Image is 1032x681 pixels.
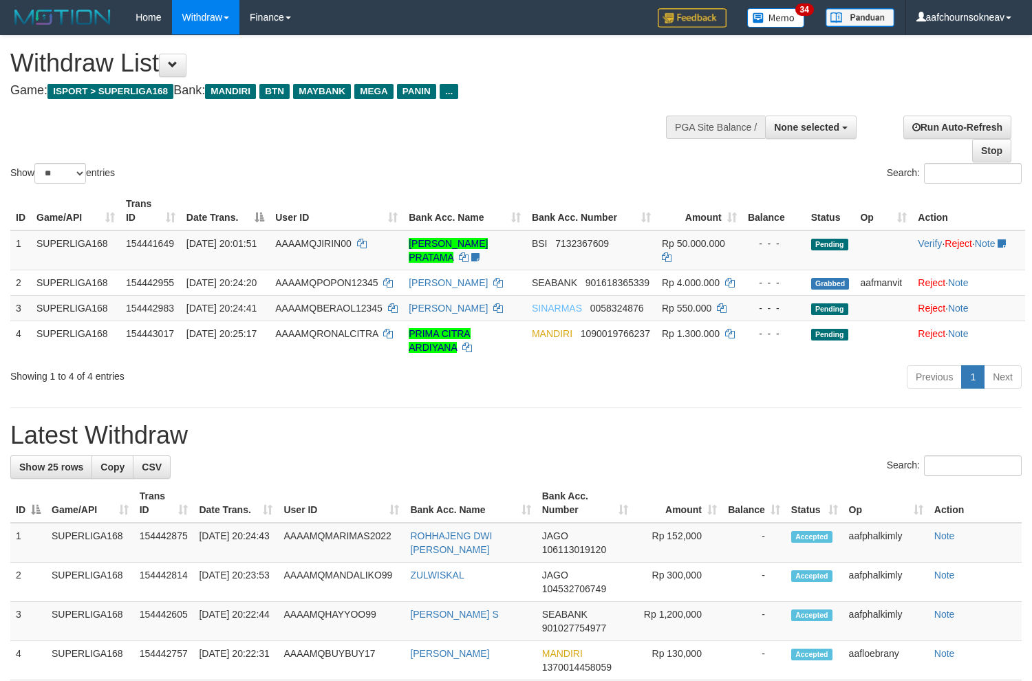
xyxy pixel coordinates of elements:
[912,295,1025,321] td: ·
[662,328,720,339] span: Rp 1.300.000
[843,563,929,602] td: aafphalkimly
[186,238,257,249] span: [DATE] 20:01:51
[126,238,174,249] span: 154441649
[791,570,832,582] span: Accepted
[662,303,711,314] span: Rp 550.000
[10,50,674,77] h1: Withdraw List
[774,122,839,133] span: None selected
[948,303,969,314] a: Note
[278,523,405,563] td: AAAAMQMARIMAS2022
[765,116,857,139] button: None selected
[46,523,134,563] td: SUPERLIGA168
[791,531,832,543] span: Accepted
[722,484,786,523] th: Balance: activate to sort column ascending
[186,277,257,288] span: [DATE] 20:24:20
[532,303,582,314] span: SINARMAS
[134,563,194,602] td: 154442814
[46,563,134,602] td: SUPERLIGA168
[542,544,606,555] span: Copy 106113019120 to clipboard
[590,303,644,314] span: Copy 0058324876 to clipboard
[275,303,383,314] span: AAAAMQBERAOL12345
[634,602,722,641] td: Rp 1,200,000
[31,270,120,295] td: SUPERLIGA168
[912,321,1025,360] td: ·
[748,237,800,250] div: - - -
[403,191,526,230] th: Bank Acc. Name: activate to sort column ascending
[972,139,1011,162] a: Stop
[10,191,31,230] th: ID
[133,455,171,479] a: CSV
[854,270,912,295] td: aafmanvit
[811,329,848,340] span: Pending
[912,270,1025,295] td: ·
[934,530,955,541] a: Note
[410,530,492,555] a: ROHHAJENG DWI [PERSON_NAME]
[786,484,843,523] th: Status: activate to sort column ascending
[742,191,806,230] th: Balance
[10,295,31,321] td: 3
[634,484,722,523] th: Amount: activate to sort column ascending
[410,570,464,581] a: ZULWISKAL
[278,602,405,641] td: AAAAMQHAYYOO99
[10,422,1022,449] h1: Latest Withdraw
[795,3,814,16] span: 34
[31,295,120,321] td: SUPERLIGA168
[722,563,786,602] td: -
[10,455,92,479] a: Show 25 rows
[532,328,572,339] span: MANDIRI
[293,84,351,99] span: MAYBANK
[585,277,649,288] span: Copy 901618365339 to clipboard
[10,270,31,295] td: 2
[142,462,162,473] span: CSV
[10,7,115,28] img: MOTION_logo.png
[722,523,786,563] td: -
[10,84,674,98] h4: Game: Bank:
[791,609,832,621] span: Accepted
[186,303,257,314] span: [DATE] 20:24:41
[440,84,458,99] span: ...
[542,623,606,634] span: Copy 901027754977 to clipboard
[397,84,436,99] span: PANIN
[410,648,489,659] a: [PERSON_NAME]
[912,191,1025,230] th: Action
[10,484,46,523] th: ID: activate to sort column descending
[409,328,470,353] a: PRIMA CITRA ARDIYANA
[961,365,985,389] a: 1
[912,230,1025,270] td: · ·
[193,484,278,523] th: Date Trans.: activate to sort column ascending
[843,484,929,523] th: Op: activate to sort column ascending
[907,365,962,389] a: Previous
[46,484,134,523] th: Game/API: activate to sort column ascending
[984,365,1022,389] a: Next
[10,523,46,563] td: 1
[270,191,403,230] th: User ID: activate to sort column ascending
[918,328,945,339] a: Reject
[826,8,894,27] img: panduan.png
[92,455,133,479] a: Copy
[924,455,1022,476] input: Search:
[205,84,256,99] span: MANDIRI
[275,277,378,288] span: AAAAMQPOPON12345
[278,484,405,523] th: User ID: activate to sort column ascending
[918,238,942,249] a: Verify
[34,163,86,184] select: Showentries
[126,303,174,314] span: 154442983
[31,230,120,270] td: SUPERLIGA168
[100,462,125,473] span: Copy
[120,191,181,230] th: Trans ID: activate to sort column ascending
[666,116,765,139] div: PGA Site Balance /
[806,191,855,230] th: Status
[31,191,120,230] th: Game/API: activate to sort column ascending
[47,84,173,99] span: ISPORT > SUPERLIGA168
[19,462,83,473] span: Show 25 rows
[662,277,720,288] span: Rp 4.000.000
[656,191,742,230] th: Amount: activate to sort column ascending
[934,609,955,620] a: Note
[278,641,405,680] td: AAAAMQBUYBUY17
[526,191,656,230] th: Bank Acc. Number: activate to sort column ascending
[186,328,257,339] span: [DATE] 20:25:17
[10,364,420,383] div: Showing 1 to 4 of 4 entries
[193,641,278,680] td: [DATE] 20:22:31
[811,278,850,290] span: Grabbed
[10,641,46,680] td: 4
